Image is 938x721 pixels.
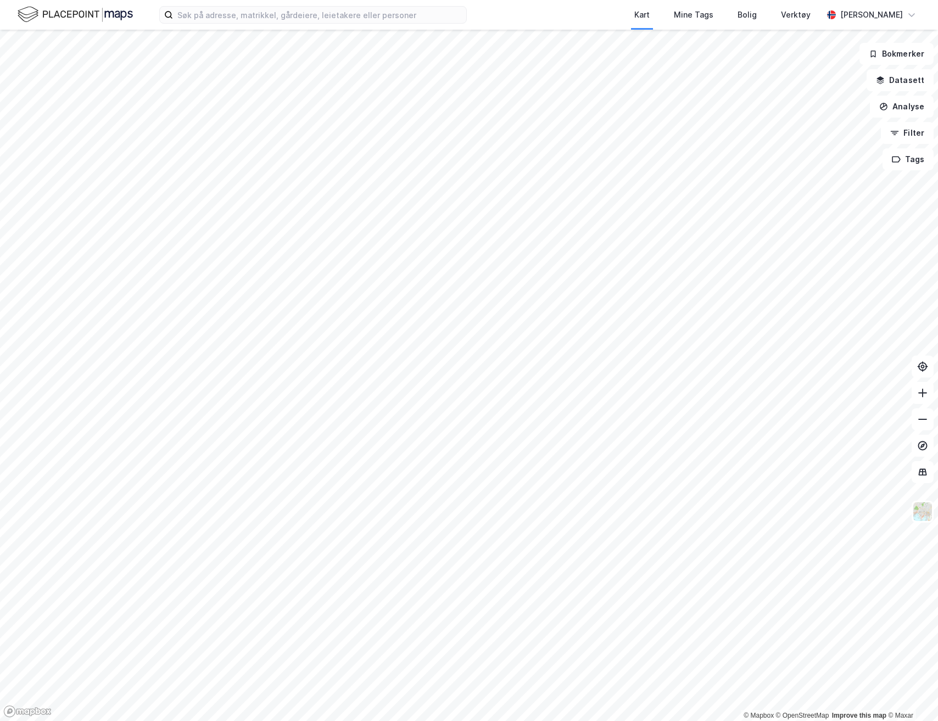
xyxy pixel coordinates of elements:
a: OpenStreetMap [776,712,829,719]
button: Bokmerker [859,43,934,65]
a: Improve this map [832,712,886,719]
button: Tags [883,148,934,170]
button: Datasett [867,69,934,91]
input: Søk på adresse, matrikkel, gårdeiere, leietakere eller personer [173,7,466,23]
img: Z [912,501,933,522]
button: Filter [881,122,934,144]
a: Mapbox homepage [3,705,52,718]
iframe: Chat Widget [883,668,938,721]
div: Verktøy [781,8,811,21]
a: Mapbox [744,712,774,719]
img: logo.f888ab2527a4732fd821a326f86c7f29.svg [18,5,133,24]
div: Kontrollprogram for chat [883,668,938,721]
div: Kart [634,8,650,21]
button: Analyse [870,96,934,118]
div: Bolig [738,8,757,21]
div: [PERSON_NAME] [840,8,903,21]
div: Mine Tags [674,8,713,21]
